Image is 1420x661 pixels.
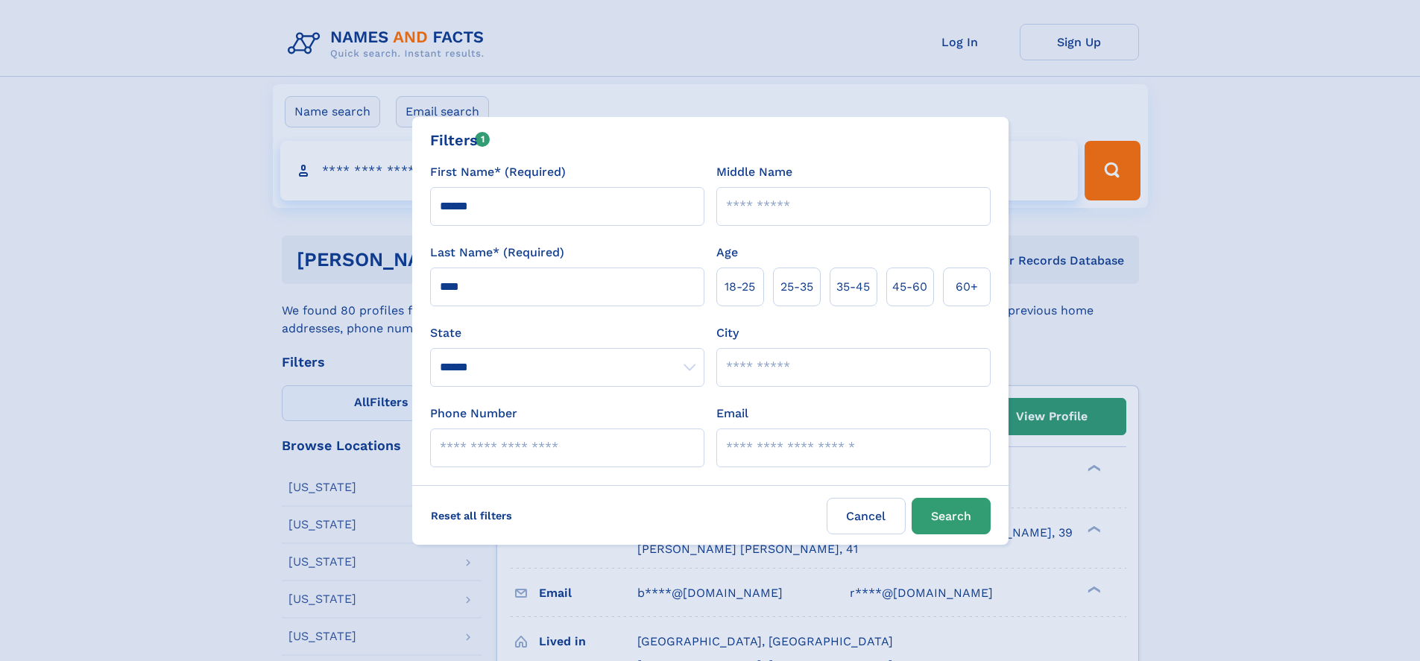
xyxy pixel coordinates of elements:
[716,244,738,262] label: Age
[892,278,927,296] span: 45‑60
[956,278,978,296] span: 60+
[421,498,522,534] label: Reset all filters
[716,163,792,181] label: Middle Name
[836,278,870,296] span: 35‑45
[430,244,564,262] label: Last Name* (Required)
[430,405,517,423] label: Phone Number
[827,498,906,534] label: Cancel
[716,324,739,342] label: City
[725,278,755,296] span: 18‑25
[430,129,490,151] div: Filters
[430,163,566,181] label: First Name* (Required)
[716,405,748,423] label: Email
[780,278,813,296] span: 25‑35
[430,324,704,342] label: State
[912,498,991,534] button: Search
